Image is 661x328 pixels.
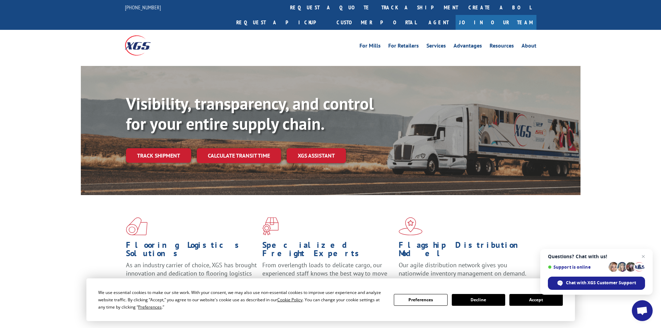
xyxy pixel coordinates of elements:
h1: Flooring Logistics Solutions [126,241,257,261]
img: xgs-icon-total-supply-chain-intelligence-red [126,217,147,235]
button: Accept [509,294,563,306]
b: Visibility, transparency, and control for your entire supply chain. [126,93,374,134]
img: xgs-icon-focused-on-flooring-red [262,217,279,235]
div: Cookie Consent Prompt [86,278,575,321]
h1: Specialized Freight Experts [262,241,393,261]
a: For Mills [359,43,381,51]
h1: Flagship Distribution Model [399,241,530,261]
a: Agent [422,15,456,30]
a: Track shipment [126,148,191,163]
span: Preferences [138,304,162,310]
a: Calculate transit time [197,148,281,163]
button: Decline [452,294,505,306]
span: Our agile distribution network gives you nationwide inventory management on demand. [399,261,526,277]
a: Customer Portal [331,15,422,30]
span: As an industry carrier of choice, XGS has brought innovation and dedication to flooring logistics... [126,261,257,286]
a: Resources [490,43,514,51]
a: [PHONE_NUMBER] [125,4,161,11]
span: Close chat [639,252,647,261]
a: For Retailers [388,43,419,51]
div: Chat with XGS Customer Support [548,277,645,290]
a: XGS ASSISTANT [287,148,346,163]
a: Request a pickup [231,15,331,30]
span: Cookie Policy [277,297,303,303]
a: Advantages [454,43,482,51]
span: Questions? Chat with us! [548,254,645,259]
div: Open chat [632,300,653,321]
span: Chat with XGS Customer Support [566,280,636,286]
div: We use essential cookies to make our site work. With your consent, we may also use non-essential ... [98,289,385,311]
button: Preferences [394,294,447,306]
a: About [522,43,536,51]
img: xgs-icon-flagship-distribution-model-red [399,217,423,235]
a: Services [426,43,446,51]
p: From overlength loads to delicate cargo, our experienced staff knows the best way to move your fr... [262,261,393,292]
a: Join Our Team [456,15,536,30]
span: Support is online [548,264,606,270]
